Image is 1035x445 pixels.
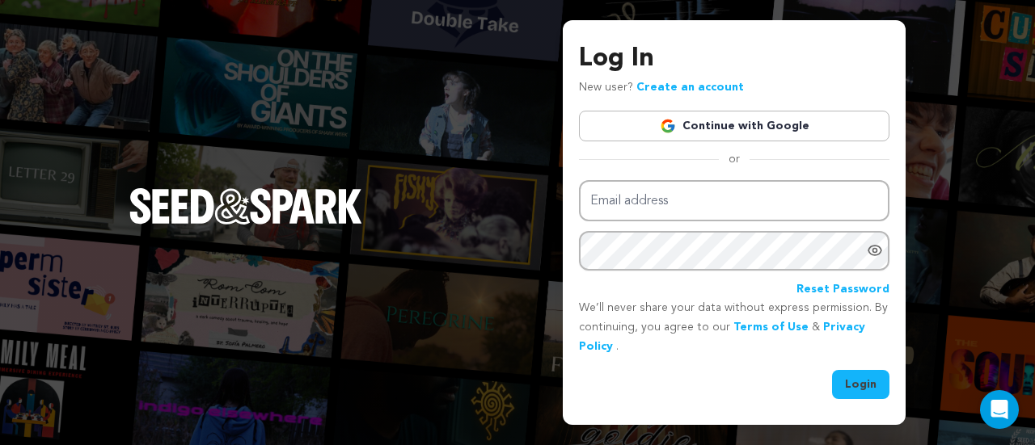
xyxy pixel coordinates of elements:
button: Login [832,370,889,399]
a: Show password as plain text. Warning: this will display your password on the screen. [867,242,883,258]
h3: Log In [579,40,889,78]
p: We’ll never share your data without express permission. By continuing, you agree to our & . [579,299,889,356]
p: New user? [579,78,744,98]
img: Seed&Spark Logo [129,188,362,224]
a: Reset Password [796,280,889,300]
input: Email address [579,180,889,221]
img: Google logo [660,118,676,134]
a: Continue with Google [579,111,889,141]
a: Seed&Spark Homepage [129,188,362,256]
a: Privacy Policy [579,321,865,352]
a: Terms of Use [733,321,809,333]
span: or [719,151,750,167]
div: Open Intercom Messenger [980,390,1019,429]
a: Create an account [636,82,744,93]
